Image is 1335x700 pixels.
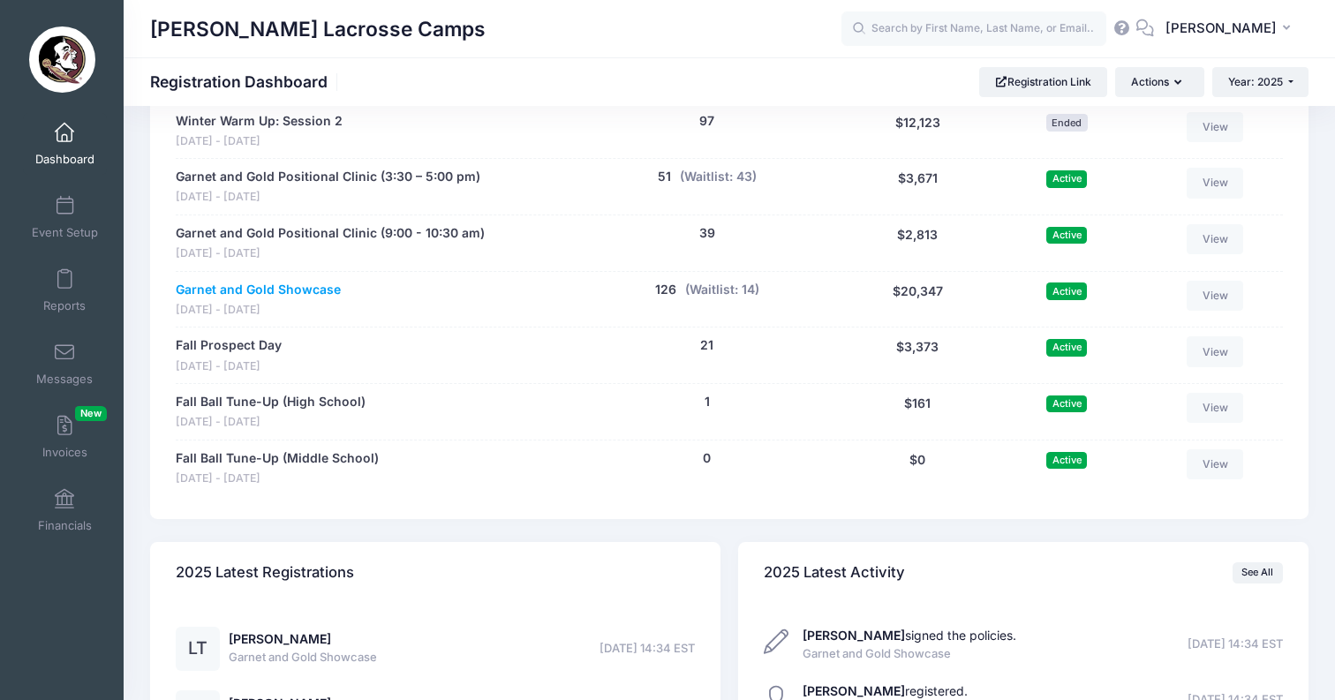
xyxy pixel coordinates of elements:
[1187,224,1243,254] a: View
[700,336,713,355] button: 21
[803,628,905,643] strong: [PERSON_NAME]
[1046,339,1087,356] span: Active
[1228,75,1283,88] span: Year: 2025
[1212,67,1309,97] button: Year: 2025
[803,683,968,698] a: [PERSON_NAME]registered.
[1046,452,1087,469] span: Active
[176,547,354,598] h4: 2025 Latest Registrations
[23,186,107,248] a: Event Setup
[1187,281,1243,311] a: View
[840,224,994,262] div: $2,813
[75,406,107,421] span: New
[1187,168,1243,198] a: View
[1046,395,1087,412] span: Active
[176,133,343,150] span: [DATE] - [DATE]
[1046,114,1088,131] span: Ended
[840,112,994,150] div: $12,123
[840,168,994,206] div: $3,671
[176,302,341,319] span: [DATE] - [DATE]
[229,649,377,666] span: Garnet and Gold Showcase
[680,168,757,186] button: (Waitlist: 43)
[23,479,107,541] a: Financials
[176,245,485,262] span: [DATE] - [DATE]
[1188,636,1283,653] span: [DATE] 14:34 EST
[1154,9,1309,49] button: [PERSON_NAME]
[705,393,710,411] button: 1
[600,640,695,658] span: [DATE] 14:34 EST
[699,112,714,131] button: 97
[23,333,107,395] a: Messages
[699,224,715,243] button: 39
[1046,227,1087,244] span: Active
[38,518,92,533] span: Financials
[840,393,994,431] div: $161
[23,406,107,468] a: InvoicesNew
[150,9,486,49] h1: [PERSON_NAME] Lacrosse Camps
[176,393,366,411] a: Fall Ball Tune-Up (High School)
[840,449,994,487] div: $0
[1187,393,1243,423] a: View
[23,113,107,175] a: Dashboard
[32,225,98,240] span: Event Setup
[176,189,480,206] span: [DATE] - [DATE]
[176,414,366,431] span: [DATE] - [DATE]
[1187,336,1243,366] a: View
[176,358,282,375] span: [DATE] - [DATE]
[658,168,671,186] button: 51
[176,449,379,468] a: Fall Ball Tune-Up (Middle School)
[176,336,282,355] a: Fall Prospect Day
[803,683,905,698] strong: [PERSON_NAME]
[42,445,87,460] span: Invoices
[176,224,485,243] a: Garnet and Gold Positional Clinic (9:00 - 10:30 am)
[803,628,1016,643] a: [PERSON_NAME]signed the policies.
[176,470,379,487] span: [DATE] - [DATE]
[703,449,711,468] button: 0
[176,642,220,657] a: LT
[685,281,759,299] button: (Waitlist: 14)
[176,112,343,131] a: Winter Warm Up: Session 2
[764,547,905,598] h4: 2025 Latest Activity
[1187,449,1243,479] a: View
[229,631,331,646] a: [PERSON_NAME]
[176,627,220,671] div: LT
[1187,112,1243,142] a: View
[1115,67,1203,97] button: Actions
[841,11,1106,47] input: Search by First Name, Last Name, or Email...
[43,298,86,313] span: Reports
[840,281,994,319] div: $20,347
[150,72,343,91] h1: Registration Dashboard
[176,168,480,186] a: Garnet and Gold Positional Clinic (3:30 – 5:00 pm)
[35,152,94,167] span: Dashboard
[1046,170,1087,187] span: Active
[803,645,1016,663] span: Garnet and Gold Showcase
[1165,19,1277,38] span: [PERSON_NAME]
[655,281,676,299] button: 126
[1046,282,1087,299] span: Active
[979,67,1107,97] a: Registration Link
[1233,562,1283,583] a: See All
[840,336,994,374] div: $3,373
[23,260,107,321] a: Reports
[176,281,341,299] a: Garnet and Gold Showcase
[36,372,93,387] span: Messages
[29,26,95,93] img: Sara Tisdale Lacrosse Camps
